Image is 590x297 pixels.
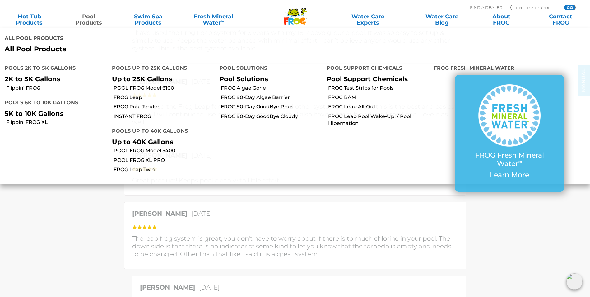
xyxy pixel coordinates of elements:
p: Find A Dealer [470,5,502,10]
p: Learn More [467,171,551,179]
h4: All Pool Products [5,33,290,45]
a: FROG Leap All-Out [328,103,429,110]
p: - [DATE] [132,210,458,221]
a: Water CareBlog [419,13,465,26]
h4: Pools 5K to 10K Gallons [5,97,103,110]
a: Pool Solutions [219,75,268,83]
a: FROG 90-Day GoodBye Cloudy [221,113,322,120]
a: FROG Leap Twin [114,166,215,173]
p: 2K to 5K Gallons [5,75,103,83]
h4: Pool Solutions [219,63,317,75]
p: - [DATE] [140,284,458,295]
a: Swim SpaProducts [125,13,171,26]
a: Water CareExperts [331,13,406,26]
input: GO [564,5,575,10]
h4: Pools 2K to 5K Gallons [5,63,103,75]
input: Zip Code Form [515,5,557,10]
img: openIcon [566,273,583,290]
a: FROG 90-Day Algae Barrier [221,94,322,101]
a: FROG Leap Pool Wake-Up! / Pool Hibernation [328,113,429,127]
strong: [PERSON_NAME] [140,284,195,291]
a: INSTANT FROG [114,113,215,120]
a: AboutFROG [478,13,524,26]
p: 5K to 10K Gallons [5,110,103,117]
a: FROG BAM [328,94,429,101]
a: FROG 90-Day GoodBye Phos [221,103,322,110]
a: FROG Fresh Mineral Water∞ Learn More [467,84,551,182]
strong: [PERSON_NAME] [132,210,187,217]
a: All Pool Products [5,45,290,53]
sup: ∞ [221,18,224,23]
h4: Pools up to 25K Gallons [112,63,210,75]
a: POOL FROG Model 6100 [114,85,215,92]
a: Flippin’ FROG [6,85,107,92]
a: FROG Pool Tender [114,103,215,110]
p: Up to 40K Gallons [112,138,210,146]
p: The leap frog system is great, you don't have to worry about if there is to much chlorine in your... [132,235,458,258]
p: Pool Support Chemicals [327,75,425,83]
a: FROG Test Strips for Pools [328,85,429,92]
p: Up to 25K Gallons [112,75,210,83]
a: FROG Leap [114,94,215,101]
a: POOL FROG XL PRO [114,157,215,164]
a: ContactFROG [537,13,584,26]
h4: FROG Fresh Mineral Water [434,63,585,75]
a: Hot TubProducts [6,13,53,26]
a: POOL FROG Model 5400 [114,147,215,154]
sup: ∞ [518,158,522,165]
a: Fresh MineralWater∞ [184,13,242,26]
a: FROG Algae Gone [221,85,322,92]
a: PoolProducts [66,13,112,26]
h4: Pool Support Chemicals [327,63,425,75]
p: FROG Fresh Mineral Water [467,151,551,168]
a: Flippin' FROG XL [6,119,107,126]
h4: Pools up to 40K Gallons [112,125,210,138]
